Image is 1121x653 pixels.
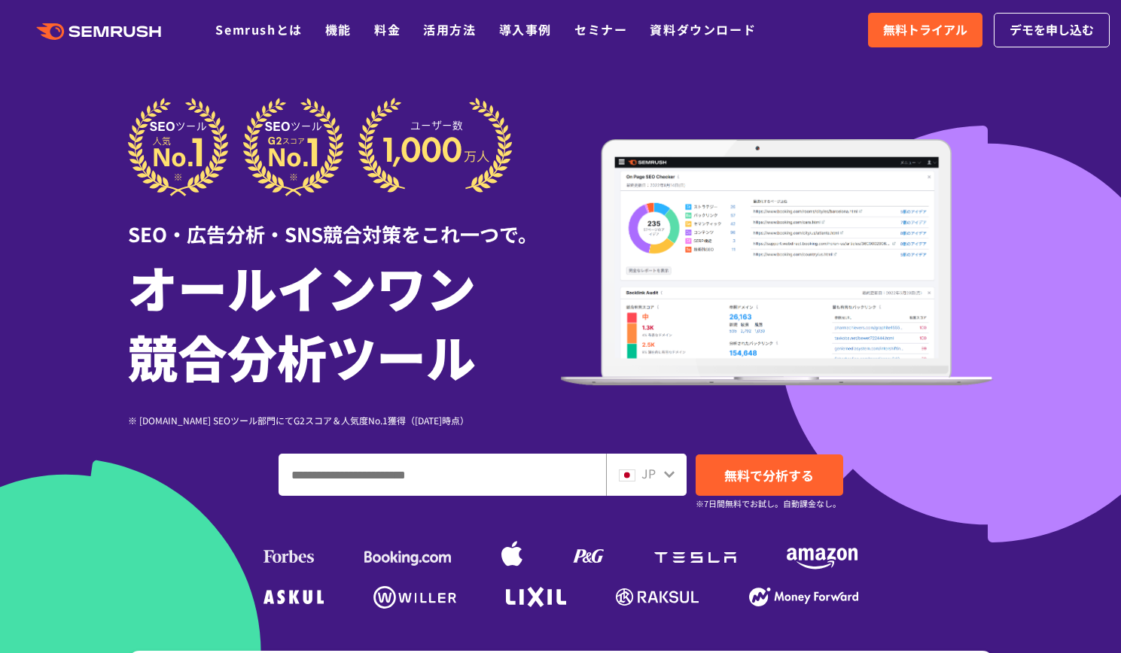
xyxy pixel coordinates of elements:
a: 活用方法 [423,20,476,38]
a: デモを申し込む [994,13,1110,47]
a: 料金 [374,20,401,38]
a: 機能 [325,20,352,38]
a: セミナー [574,20,627,38]
h1: オールインワン 競合分析ツール [128,252,561,390]
span: 無料で分析する [724,466,814,484]
small: ※7日間無料でお試し。自動課金なし。 [696,497,841,511]
span: JP [641,464,656,482]
span: 無料トライアル [883,20,967,40]
a: 無料で分析する [696,454,843,496]
div: ※ [DOMAIN_NAME] SEOツール部門にてG2スコア＆人気度No.1獲得（[DATE]時点） [128,413,561,427]
div: SEO・広告分析・SNS競合対策をこれ一つで。 [128,196,561,248]
a: 導入事例 [499,20,552,38]
input: ドメイン、キーワードまたはURLを入力してください [279,454,605,495]
span: デモを申し込む [1010,20,1094,40]
a: Semrushとは [215,20,302,38]
a: 資料ダウンロード [650,20,756,38]
a: 無料トライアル [868,13,982,47]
